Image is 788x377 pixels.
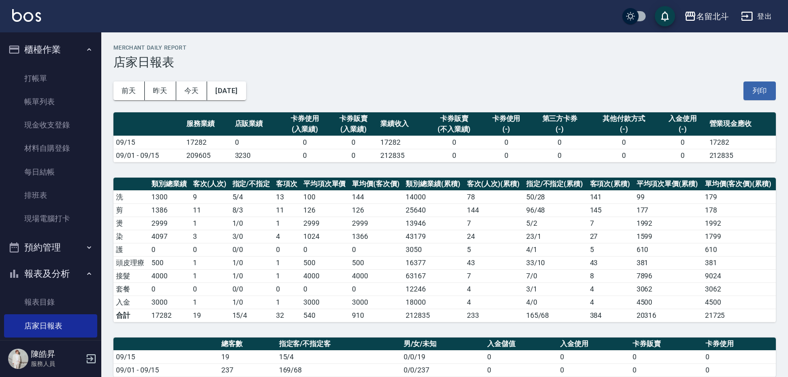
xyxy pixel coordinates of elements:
td: 0 [349,243,403,256]
th: 入金使用 [558,338,631,351]
td: 4000 [149,269,190,282]
td: 1599 [634,230,702,243]
th: 平均項次單價(累積) [634,178,702,191]
td: 1992 [634,217,702,230]
h3: 店家日報表 [113,55,776,69]
td: 0 [190,282,230,296]
td: 50 / 28 [524,190,587,203]
td: 0 [482,136,531,149]
td: 09/15 [113,350,219,363]
td: 212835 [403,309,464,322]
td: 0 [589,149,658,162]
td: 1992 [702,217,776,230]
td: 1 [273,296,300,309]
td: 4500 [634,296,702,309]
td: 33 / 10 [524,256,587,269]
td: 7 [464,217,524,230]
td: 5 / 2 [524,217,587,230]
td: 3 [190,230,230,243]
td: 13946 [403,217,464,230]
table: a dense table [113,338,776,377]
td: 7 [464,269,524,282]
td: 7896 [634,269,702,282]
td: 0 [658,149,707,162]
td: 0 [190,243,230,256]
td: 09/01 - 09/15 [113,149,184,162]
button: 櫃檯作業 [4,36,97,63]
button: save [655,6,675,26]
td: 頭皮理療 [113,256,149,269]
td: 17282 [707,136,776,149]
a: 店家日報表 [4,314,97,338]
div: (-) [485,124,528,135]
td: 0 [349,282,403,296]
td: 3062 [634,282,702,296]
td: 1 [273,256,300,269]
td: 212835 [378,149,426,162]
td: 100 [301,190,349,203]
td: 126 [349,203,403,217]
div: 名留北斗 [696,10,729,23]
th: 總客數 [219,338,276,351]
td: 17282 [184,136,232,149]
td: 610 [702,243,776,256]
td: 0 [149,282,190,296]
td: 0 [232,136,281,149]
td: 4000 [349,269,403,282]
td: 19 [190,309,230,322]
td: 144 [464,203,524,217]
td: 0 [329,149,378,162]
a: 每日結帳 [4,160,97,184]
td: 4 [464,296,524,309]
td: 910 [349,309,403,322]
td: 4097 [149,230,190,243]
td: 43 [464,256,524,269]
td: 2999 [349,217,403,230]
td: 1 [190,256,230,269]
button: 前天 [113,81,145,100]
td: 套餐 [113,282,149,296]
td: 27 [587,230,634,243]
td: 3000 [301,296,349,309]
button: 昨天 [145,81,176,100]
td: 540 [301,309,349,322]
th: 指定客/不指定客 [277,338,401,351]
td: 0 [281,149,329,162]
td: 0 [426,136,482,149]
td: 4 / 0 [524,296,587,309]
td: 233 [464,309,524,322]
td: 接髮 [113,269,149,282]
div: 卡券使用 [283,113,327,124]
p: 服務人員 [31,359,83,368]
th: 業績收入 [378,112,426,136]
td: 1799 [702,230,776,243]
td: 12246 [403,282,464,296]
div: 第三方卡券 [533,113,586,124]
div: (-) [661,124,704,135]
a: 現場電腦打卡 [4,207,97,230]
td: 0 [273,243,300,256]
td: 1 / 0 [230,217,274,230]
td: 0 [281,136,329,149]
td: 3062 [702,282,776,296]
td: 15/4 [277,350,401,363]
td: 0/0/237 [401,363,485,376]
td: 入金 [113,296,149,309]
td: 1024 [301,230,349,243]
td: 99 [634,190,702,203]
td: 0 / 0 [230,243,274,256]
th: 營業現金應收 [707,112,776,136]
div: (不入業績) [429,124,480,135]
div: 卡券使用 [485,113,528,124]
td: 5 [587,243,634,256]
td: 洗 [113,190,149,203]
td: 0/0/19 [401,350,485,363]
td: 16377 [403,256,464,269]
td: 0 [301,282,349,296]
td: 1 / 0 [230,269,274,282]
td: 0 [658,136,707,149]
td: 1 [190,217,230,230]
img: Person [8,349,28,369]
td: 500 [149,256,190,269]
td: 237 [219,363,276,376]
